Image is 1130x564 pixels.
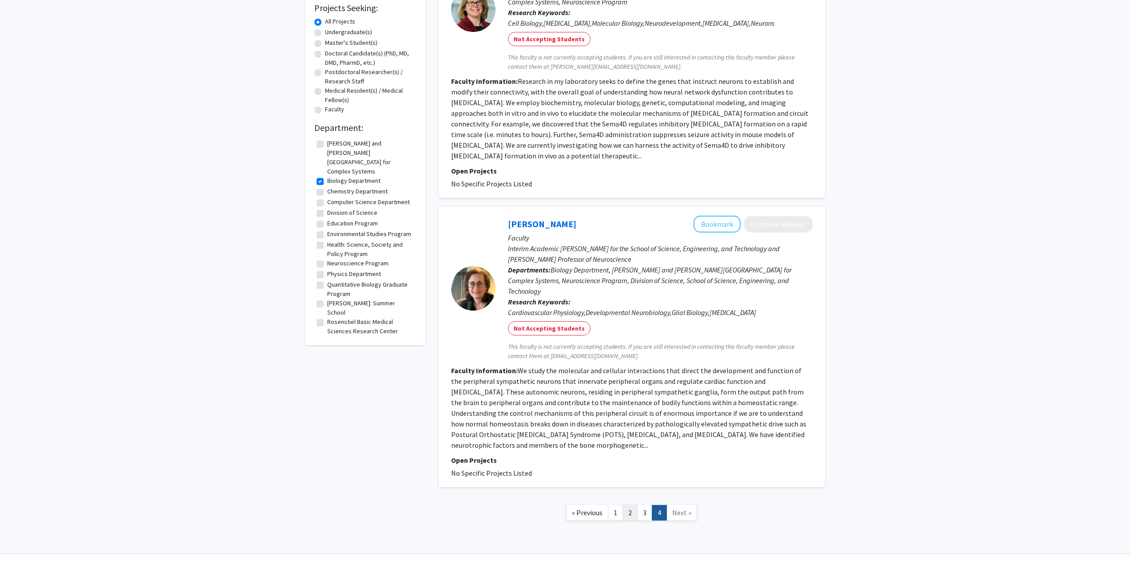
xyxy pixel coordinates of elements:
mat-chip: Not Accepting Students [508,32,591,46]
span: This faculty is not currently accepting students. If you are still interested in contacting this ... [508,53,813,71]
a: 1 [608,505,623,521]
p: Interim Academic [PERSON_NAME] for the School of Science, Engineering, and Technology and [PERSON... [508,243,813,264]
label: Undergraduate(s) [325,28,372,37]
label: All Projects [325,17,355,26]
label: Division of Science [327,208,377,217]
iframe: Chat [7,524,38,557]
a: 4 [652,505,667,521]
label: Doctoral Candidate(s) (PhD, MD, DMD, PharmD, etc.) [325,49,416,67]
b: Departments: [508,265,551,274]
p: Faculty [508,233,813,243]
label: [PERSON_NAME]: Summer School [327,299,414,317]
div: Cardiovascular Physiology,Developmental Neurobiology,Glial Biology,[MEDICAL_DATA] [508,307,813,318]
span: No Specific Projects Listed [451,469,532,477]
button: Compose Request to Susan Birren [744,216,813,233]
label: [PERSON_NAME] and [PERSON_NAME][GEOGRAPHIC_DATA] for Complex Systems [327,139,414,176]
nav: Page navigation [439,496,825,532]
label: Postdoctoral Researcher(s) / Research Staff [325,67,416,86]
fg-read-more: Research in my laboratory seeks to define the genes that instruct neurons to establish and modify... [451,77,809,160]
b: Research Keywords: [508,8,571,17]
a: Previous [566,505,608,521]
label: Master's Student(s) [325,38,377,47]
h2: Department: [314,122,416,133]
label: Chemistry Department [327,187,388,196]
label: Faculty [325,105,344,114]
div: Cell Biology,[MEDICAL_DATA],Molecular Biology,Neurodevelopment,[MEDICAL_DATA],Neurons [508,18,813,28]
h2: Projects Seeking: [314,3,416,13]
label: School of Science, Engineering, and Technology [327,336,414,355]
b: Research Keywords: [508,297,571,306]
a: 2 [622,505,638,521]
mat-chip: Not Accepting Students [508,321,591,335]
span: Next » [672,508,691,517]
a: 3 [637,505,652,521]
b: Faculty Information: [451,77,518,86]
label: Quantitative Biology Graduate Program [327,280,414,299]
label: Physics Department [327,269,381,279]
span: « Previous [572,508,603,517]
button: Add Susan Birren to Bookmarks [694,216,741,233]
label: Computer Science Department [327,197,410,207]
p: Open Projects [451,455,813,465]
b: Faculty Information: [451,366,518,375]
label: Environmental Studies Program [327,229,411,239]
label: Education Program [327,219,378,228]
a: Next Page [666,505,697,521]
a: [PERSON_NAME] [508,218,576,229]
fg-read-more: We study the molecular and cellular interactions that direct the development and function of the ... [451,366,806,450]
p: Open Projects [451,166,813,176]
span: This faculty is not currently accepting students. If you are still interested in contacting this ... [508,342,813,361]
label: Neuroscience Program [327,259,389,268]
span: Biology Department, [PERSON_NAME] and [PERSON_NAME][GEOGRAPHIC_DATA] for Complex Systems, Neurosc... [508,265,792,296]
label: Rosenstiel Basic Medical Sciences Research Center [327,317,414,336]
span: No Specific Projects Listed [451,179,532,188]
label: Medical Resident(s) / Medical Fellow(s) [325,86,416,105]
label: Biology Department [327,176,381,185]
label: Health: Science, Society and Policy Program [327,240,414,259]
